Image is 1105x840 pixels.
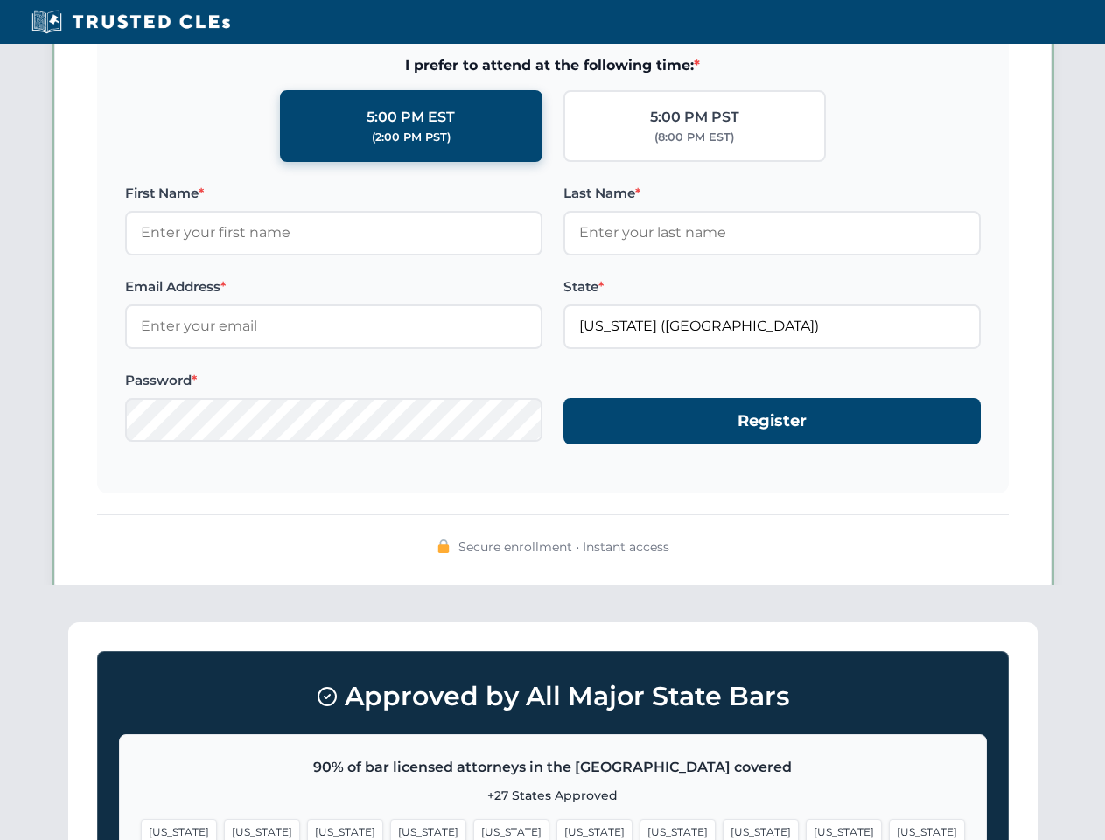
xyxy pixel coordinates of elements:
[437,539,451,553] img: 🔒
[563,183,981,204] label: Last Name
[141,756,965,779] p: 90% of bar licensed attorneys in the [GEOGRAPHIC_DATA] covered
[563,276,981,297] label: State
[141,786,965,805] p: +27 States Approved
[372,129,451,146] div: (2:00 PM PST)
[367,106,455,129] div: 5:00 PM EST
[125,304,542,348] input: Enter your email
[125,54,981,77] span: I prefer to attend at the following time:
[119,673,987,720] h3: Approved by All Major State Bars
[654,129,734,146] div: (8:00 PM EST)
[125,370,542,391] label: Password
[563,398,981,444] button: Register
[563,304,981,348] input: Florida (FL)
[125,183,542,204] label: First Name
[650,106,739,129] div: 5:00 PM PST
[458,537,669,556] span: Secure enrollment • Instant access
[125,211,542,255] input: Enter your first name
[563,211,981,255] input: Enter your last name
[125,276,542,297] label: Email Address
[26,9,235,35] img: Trusted CLEs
